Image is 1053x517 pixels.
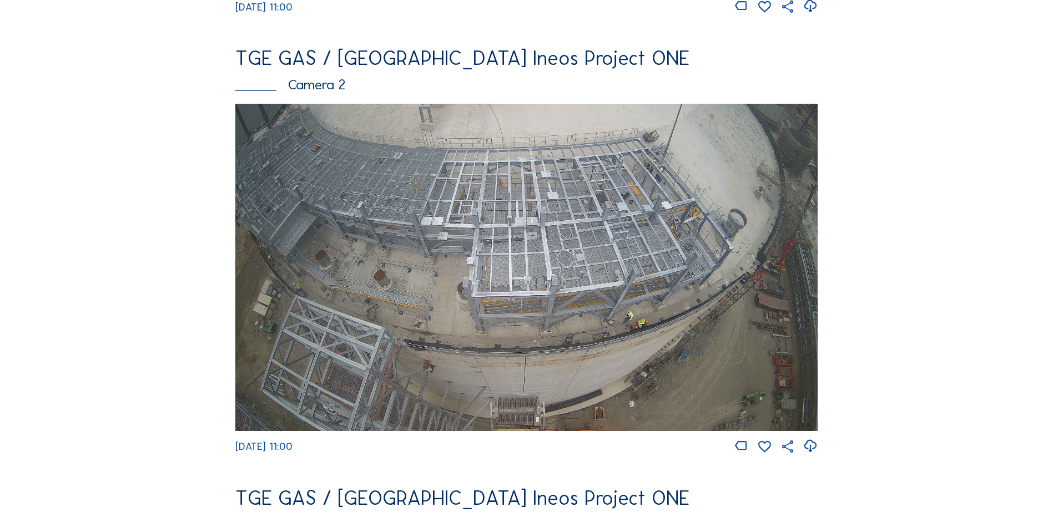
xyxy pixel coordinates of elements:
div: Camera 2 [235,78,818,92]
span: [DATE] 11:00 [235,1,293,13]
span: [DATE] 11:00 [235,440,293,453]
div: TGE GAS / [GEOGRAPHIC_DATA] Ineos Project ONE [235,48,818,68]
div: TGE GAS / [GEOGRAPHIC_DATA] Ineos Project ONE [235,488,818,508]
img: Image [235,104,818,431]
